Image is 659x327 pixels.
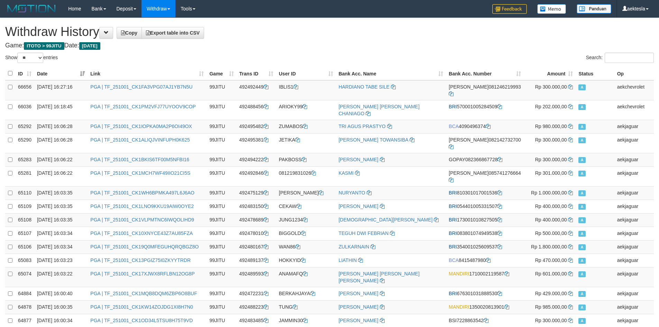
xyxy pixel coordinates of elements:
span: Approved - Marked by aekjaguar [578,171,585,176]
span: Approved - Marked by aekjaguar [578,271,585,277]
td: aekjaguar [614,227,654,240]
select: Showentries [17,53,43,63]
a: [PERSON_NAME] [339,304,378,310]
td: 4090496374 [446,120,524,133]
span: Rp 470.000,00 [535,257,567,263]
span: Rp 300.000,00 [535,157,567,162]
td: 810301017001536 [446,186,524,200]
td: ARIOKY99 [276,100,336,120]
a: [PERSON_NAME] TOWANSIBA [339,137,408,143]
th: ID: activate to sort column ascending [15,67,34,80]
span: Approved - Marked by aekjaguar [578,318,585,324]
td: 99JITU [207,80,236,100]
span: Rp 1.000.000,00 [531,190,567,196]
td: 99JITU [207,254,236,267]
td: [DATE] 16:03:23 [34,254,88,267]
td: 65108 [15,213,34,227]
span: Rp 1.800.000,00 [531,244,567,249]
span: Rp 300.000,00 [535,318,567,323]
a: Copy [117,27,142,39]
a: LIATHIN [339,257,357,263]
td: aekjaguar [614,120,654,133]
td: 492494222 [237,153,276,166]
td: 570001005284509 [446,100,524,120]
td: 492472231 [237,287,276,300]
td: BIGGOLD [276,227,336,240]
a: KASMI [339,170,354,176]
h1: Withdraw History [5,25,654,39]
a: PGA | TF_251001_CK1WH6BPMKA497L6J6AO [90,190,194,196]
td: JUNG1234 [276,213,336,227]
span: Rp 301.000,00 [535,170,567,176]
td: 492480167 [237,240,276,254]
th: Status [576,67,614,80]
a: PGA | TF_251001_CK1KW14ZOJDG1XI8H7N0 [90,304,193,310]
th: Link: activate to sort column ascending [88,67,207,80]
span: Rp 985.000,00 [535,304,567,310]
span: BRI [449,217,457,222]
td: 492478010 [237,227,276,240]
a: [PERSON_NAME] [PERSON_NAME] CHANIAGO [339,104,420,116]
td: 64884 [15,287,34,300]
a: PGA | TF_251001_CK1MQB8DQM6ZBP6O8BUF [90,291,197,296]
td: [DATE] 16:00:35 [34,300,88,314]
td: 8415487980 [446,254,524,267]
th: Date: activate to sort column ascending [34,67,88,80]
a: PGA | TF_251001_CK1MCH7WF49IIO21CI5S [90,170,190,176]
a: PGA | TF_251001_CK1VLPMTNC6IWQOLIHD9 [90,217,194,222]
label: Show entries [5,53,58,63]
img: Button%20Memo.svg [537,4,566,14]
th: Trans ID: activate to sort column ascending [237,67,276,80]
td: 65110 [15,186,34,200]
th: User ID: activate to sort column ascending [276,67,336,80]
img: panduan.png [577,4,611,13]
td: 65083 [15,254,34,267]
a: ZULKARNAIN [339,244,369,249]
a: PGA | TF_251001_CK1OD34L5TSU8H75T9VD [90,318,193,323]
td: CEKAW [276,200,336,213]
img: Feedback.jpg [492,4,527,14]
td: 66656 [15,80,34,100]
a: PGA | TF_251001_CK1LNO9KKU19AIW0OYE2 [90,203,194,209]
input: Search: [605,53,654,63]
td: aekjaguar [614,300,654,314]
td: aekjaguar [614,254,654,267]
td: [DATE] 16:03:35 [34,200,88,213]
td: 492483150 [237,200,276,213]
span: BRI [449,244,457,249]
td: [DATE] 16:06:28 [34,133,88,153]
td: WAN86 [276,240,336,254]
span: Rp 500.000,00 [535,230,567,236]
td: BERKAHJAYA [276,287,336,300]
td: 99JITU [207,186,236,200]
td: 492478689 [237,213,276,227]
a: PGA | TF_251001_CK19Q0MFEGUHQRQBGZ8O [90,244,199,249]
td: 492489137 [237,254,276,267]
td: 99JITU [207,240,236,254]
span: Approved - Marked by aekjaguar [578,258,585,264]
td: aekjaguar [614,133,654,153]
a: PGA | TF_251001_CK1PM2VFJ77UYOOV9COP [90,104,196,109]
span: [DATE] [79,42,100,50]
td: 492492449 [237,80,276,100]
a: [PERSON_NAME] [339,291,378,296]
td: 65074 [15,267,34,287]
td: 99JITU [207,166,236,186]
td: 65292 [15,120,34,133]
td: 082142732700 [446,133,524,153]
a: [PERSON_NAME] [339,157,378,162]
td: [DATE] 16:03:34 [34,240,88,254]
td: [DATE] 16:06:28 [34,120,88,133]
td: 081246219993 [446,80,524,100]
td: 65106 [15,240,34,254]
td: 99JITU [207,267,236,287]
td: 492488223 [237,300,276,314]
span: BCA [449,124,459,129]
a: TEGUH DWI FEBRIAN [339,230,389,236]
h4: Game: Date: [5,42,654,49]
a: HARDIANO TABE SILE [339,84,390,90]
th: Game: activate to sort column ascending [207,67,236,80]
span: Approved - Marked by aekjaguar [578,124,585,130]
td: 492495381 [237,133,276,153]
td: [PERSON_NAME] [276,186,336,200]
